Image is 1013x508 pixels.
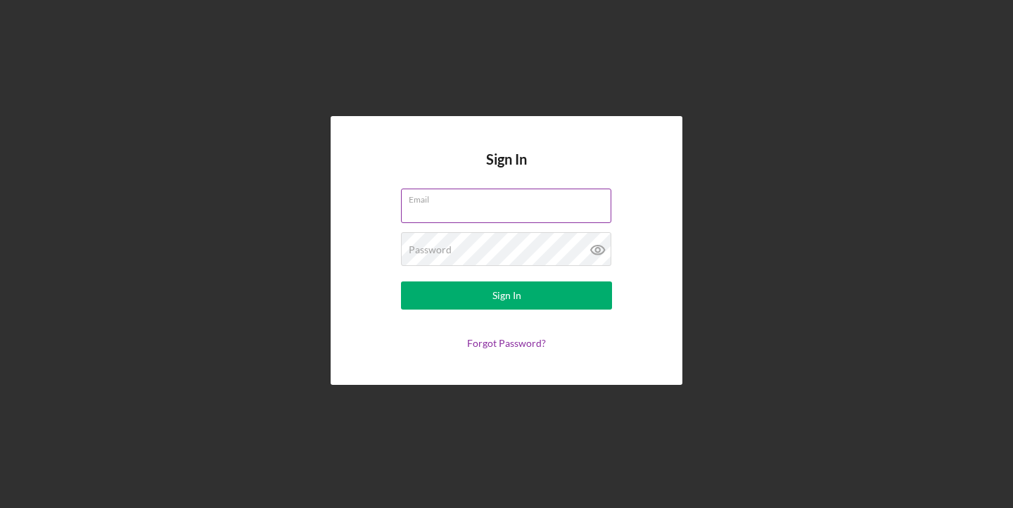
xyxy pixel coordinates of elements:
[492,281,521,310] div: Sign In
[401,281,612,310] button: Sign In
[467,337,546,349] a: Forgot Password?
[409,189,611,205] label: Email
[486,151,527,189] h4: Sign In
[409,244,452,255] label: Password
